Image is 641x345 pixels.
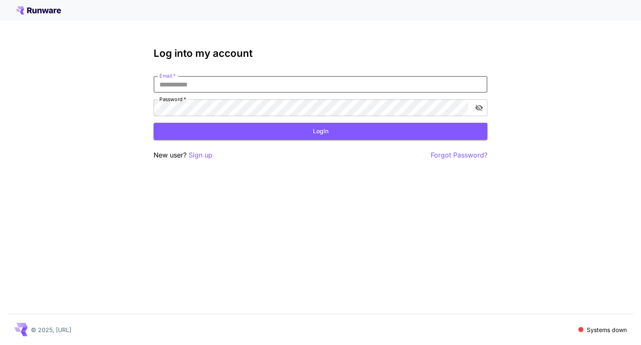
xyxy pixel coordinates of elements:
p: © 2025, [URL] [31,325,71,334]
p: Systems down [587,325,627,334]
button: Sign up [189,150,212,160]
button: toggle password visibility [472,100,487,115]
label: Email [159,72,176,79]
button: Forgot Password? [431,150,487,160]
h3: Log into my account [154,48,487,59]
p: New user? [154,150,212,160]
button: Login [154,123,487,140]
label: Password [159,96,186,103]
